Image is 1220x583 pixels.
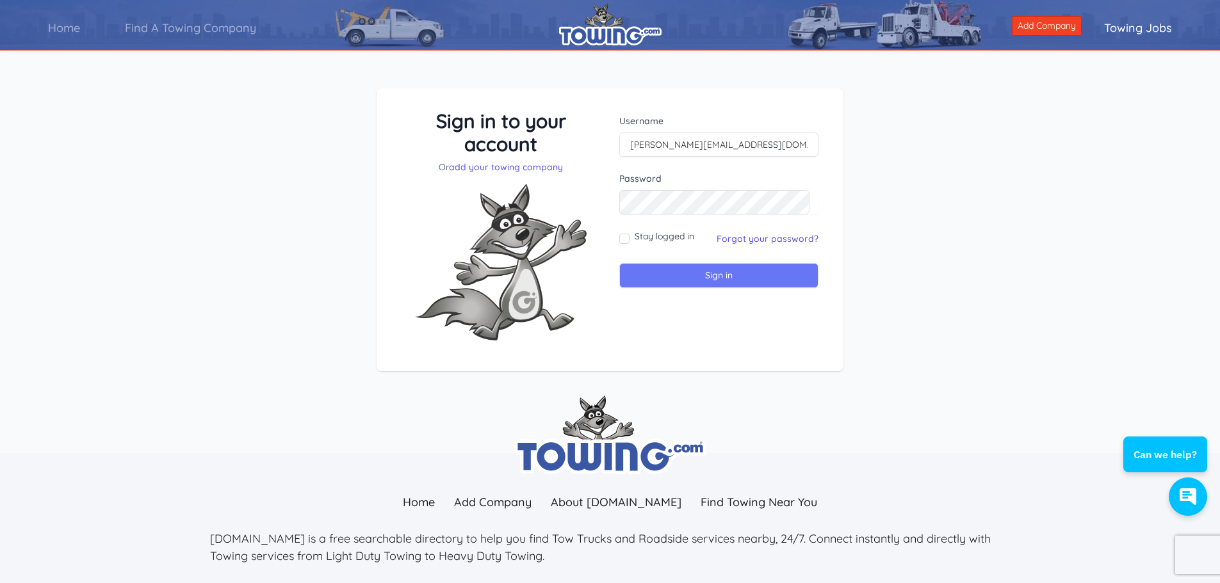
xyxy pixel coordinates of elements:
[619,115,818,127] label: Username
[514,395,706,474] img: towing
[635,230,694,243] label: Stay logged in
[444,488,541,516] a: Add Company
[405,173,597,351] img: Fox-Excited.png
[449,161,563,173] a: add your towing company
[559,3,662,45] img: logo.png
[393,488,444,516] a: Home
[1012,16,1082,36] a: Add Company
[717,233,818,244] a: Forgot your password?
[541,488,691,516] a: About [DOMAIN_NAME]
[102,10,279,46] a: Find A Towing Company
[1082,10,1194,46] a: Towing Jobs
[210,530,1011,564] p: [DOMAIN_NAME] is a free searchable directory to help you find Tow Trucks and Roadside services ne...
[26,10,102,46] a: Home
[691,488,827,516] a: Find Towing Near You
[1114,401,1220,529] iframe: Conversations
[402,109,601,156] h3: Sign in to your account
[402,161,601,173] p: Or
[619,172,818,185] label: Password
[619,263,818,288] input: Sign in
